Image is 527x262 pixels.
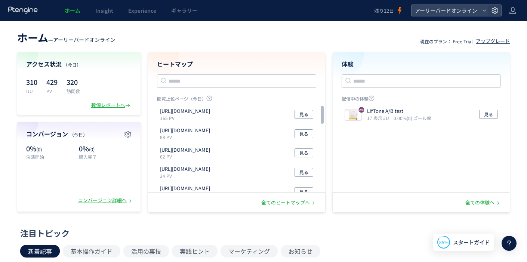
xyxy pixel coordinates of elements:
[46,76,58,88] p: 429
[465,199,501,206] div: 全ての体験へ
[17,30,48,45] span: ホーム
[157,95,316,105] p: 閲覧上位ページ（今日）
[20,227,503,239] div: 注目トピック
[26,76,37,88] p: 310
[453,238,490,246] span: スタートガイド
[172,245,218,258] button: 実践ヒント
[160,108,210,115] p: https://product.eb-online.jp/liftone_lp_2023
[299,129,308,138] span: 見る
[128,7,156,14] span: Experience
[295,148,313,157] button: 見る
[123,245,169,258] button: 活用の裏技
[299,187,308,196] span: 見る
[160,147,210,154] p: https://product.eb-online.jp/nowmi_lab_spiralcare
[160,192,213,198] p: 15 PV
[26,130,132,138] h4: コンバージョン
[65,7,80,14] span: ホーム
[63,61,81,68] span: （今日）
[299,148,308,157] span: 見る
[160,173,213,179] p: 24 PV
[46,88,58,94] p: PV
[26,144,75,154] p: 0%
[342,95,501,105] p: 配信中の体験
[63,245,120,258] button: 基本操作ガイド
[374,7,394,14] span: 残り12日
[484,110,493,119] span: 見る
[160,153,213,160] p: 62 PV
[295,168,313,177] button: 見る
[53,36,115,43] span: アーリーバードオンライン
[160,115,213,121] p: 165 PV
[160,185,210,192] p: https://eb-online.jp/web-pixels@34aa2e14w3f927e5epb0fa551bm0cd3b5af/custom/web-pixel-171278633@12...
[67,88,80,94] p: 訪問数
[78,197,133,204] div: コンバージョン詳細へ
[160,166,210,173] p: https://eb-online.jp/web-pixels@34aa2e14w3f927e5epb0fa551bm0cd3b5af/custom/web-pixel-171278633@12...
[157,60,316,68] h4: ヒートマップ
[17,30,115,45] div: —
[36,146,42,153] span: (0)
[476,38,510,45] div: アップグレード
[345,110,361,120] img: e0f7cdd9c59890a43fe3874767f072331757559626423.jpeg
[295,187,313,196] button: 見る
[367,115,392,121] i: 17 表示UU
[20,245,60,258] button: 新着記事
[413,5,479,16] span: アーリーバードオンライン
[79,154,132,160] p: 購入完了
[26,88,37,94] p: UU
[26,154,75,160] p: 決済開始
[160,134,213,140] p: 88 PV
[394,115,431,121] i: 0.00%(0) ゴール率
[299,168,308,177] span: 見る
[91,102,132,109] div: 数値レポートへ
[95,7,113,14] span: Insight
[420,38,473,44] p: 現在のプラン： Free Trial
[261,199,316,206] div: 全てのヒートマップへ
[221,245,278,258] button: マーケティング
[342,60,501,68] h4: 体験
[160,127,210,134] p: https://product.eb-online.jp/facepump_lp_2022
[171,7,197,14] span: ギャラリー
[295,110,313,119] button: 見る
[439,239,449,245] span: 85%
[70,131,87,138] span: （今日）
[89,146,95,153] span: (0)
[26,60,132,68] h4: アクセス状況
[367,108,428,115] p: LifTone A/B test
[299,110,308,119] span: 見る
[67,76,80,88] p: 320
[295,129,313,138] button: 見る
[281,245,320,258] button: お知らせ
[79,144,132,154] p: 0%
[479,110,498,119] button: 見る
